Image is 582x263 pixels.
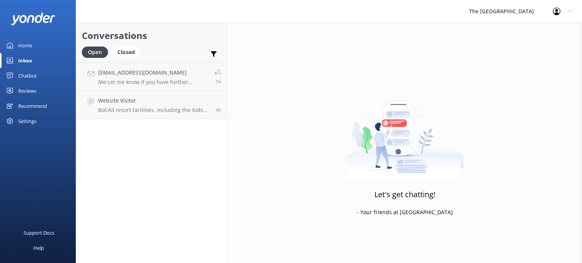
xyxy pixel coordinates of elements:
div: Inbox [18,53,32,68]
div: Chatbot [18,68,37,83]
div: Open [82,47,108,58]
a: Closed [112,48,144,56]
span: 11:32am 18-Aug-2025 (UTC -10:00) Pacific/Honolulu [216,107,221,113]
h3: Let's get chatting! [374,188,435,201]
div: Reviews [18,83,36,98]
div: Closed [112,47,141,58]
div: Home [18,38,32,53]
img: yonder-white-logo.png [11,12,55,25]
h4: Website Visitor [98,96,210,105]
div: Settings [18,114,36,129]
a: Open [82,48,112,56]
div: Help [33,240,44,255]
div: Recommend [18,98,47,114]
h2: Conversations [82,28,221,43]
p: - Your friends at [GEOGRAPHIC_DATA] [357,208,453,216]
a: Website VisitorBot:All resort facilities, including the Kids Club, are reserved exclusively for i... [76,91,227,119]
img: artwork of a man stealing a conversation from at giant smartphone [346,84,463,179]
span: 01:43pm 18-Aug-2025 (UTC -10:00) Pacific/Honolulu [216,78,221,85]
a: [EMAIL_ADDRESS][DOMAIN_NAME]Me:Let me know if you have further questions , I am happy to assist y... [76,62,227,91]
h4: [EMAIL_ADDRESS][DOMAIN_NAME] [98,68,209,77]
p: Bot: All resort facilities, including the Kids Club, are reserved exclusively for in-house guests... [98,107,210,114]
div: Support Docs [23,225,54,240]
p: Me: Let me know if you have further questions , I am happy to assist you further. [98,79,209,86]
